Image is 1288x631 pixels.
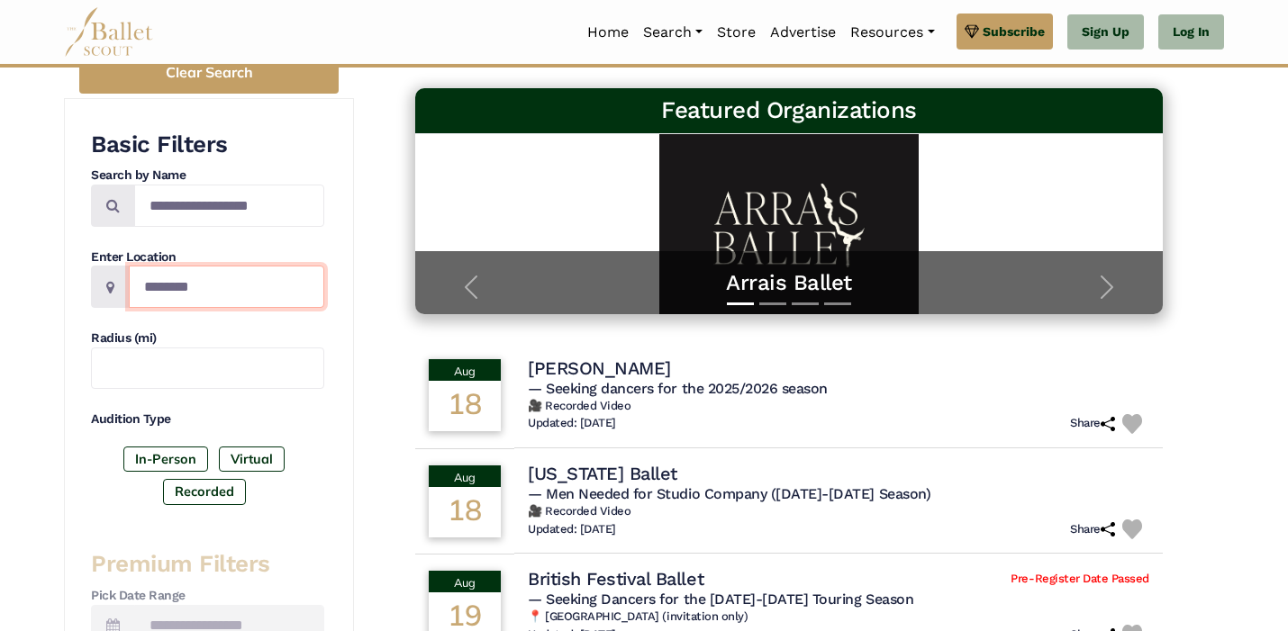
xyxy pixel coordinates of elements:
[528,567,703,590] h4: British Festival Ballet
[957,14,1053,50] a: Subscribe
[580,14,636,51] a: Home
[710,14,763,51] a: Store
[1067,14,1144,50] a: Sign Up
[528,462,677,485] h4: [US_STATE] Ballet
[528,504,1149,519] h6: 🎥 Recorded Video
[91,587,324,605] h4: Pick Date Range
[636,14,710,51] a: Search
[429,487,501,537] div: 18
[983,22,1045,41] span: Subscribe
[763,14,843,51] a: Advertise
[1070,522,1115,537] h6: Share
[129,266,324,308] input: Location
[528,522,616,537] h6: Updated: [DATE]
[429,571,501,592] div: Aug
[1070,416,1115,431] h6: Share
[429,381,501,431] div: 18
[91,248,324,266] h4: Enter Location
[528,356,671,380] h4: [PERSON_NAME]
[123,446,208,472] label: In-Person
[528,590,913,608] span: — Seeking Dancers for the [DATE]-[DATE] Touring Season
[91,167,324,185] h4: Search by Name
[219,446,285,472] label: Virtual
[1158,14,1224,50] a: Log In
[134,185,324,227] input: Search by names...
[91,549,324,580] h3: Premium Filters
[91,329,324,347] h4: Radius (mi)
[433,269,1145,297] a: Arrais Ballet
[759,293,786,314] button: Slide 2
[429,359,501,381] div: Aug
[528,399,1149,414] h6: 🎥 Recorded Video
[528,380,828,397] span: — Seeking dancers for the 2025/2026 season
[528,609,1149,625] h6: 📍 [GEOGRAPHIC_DATA] (invitation only)
[528,485,930,502] span: — Men Needed for Studio Company ([DATE]-[DATE] Season)
[824,293,851,314] button: Slide 4
[727,293,754,314] button: Slide 1
[91,410,324,428] h4: Audition Type
[1011,572,1148,587] span: Pre-Register Date Passed
[430,95,1148,126] h3: Featured Organizations
[965,22,979,41] img: gem.svg
[91,130,324,160] h3: Basic Filters
[163,479,246,504] label: Recorded
[429,465,501,487] div: Aug
[843,14,941,51] a: Resources
[79,53,339,94] button: Clear Search
[792,293,819,314] button: Slide 3
[528,416,616,431] h6: Updated: [DATE]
